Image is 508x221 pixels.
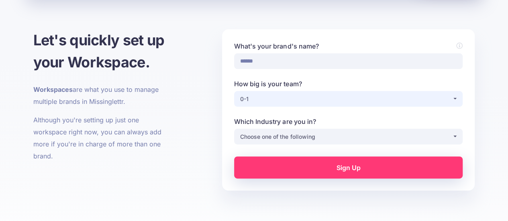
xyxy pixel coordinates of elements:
div: Choose one of the following [240,132,452,142]
button: Choose one of the following [234,129,463,144]
div: 0-1 [240,94,452,104]
a: Sign Up [234,156,463,178]
p: are what you use to manage multiple brands in Missinglettr. [33,83,173,107]
label: What's your brand's name? [234,41,463,51]
h1: Let's quickly set up your Workspace. [33,29,173,73]
b: Workspaces [33,85,73,93]
label: Which Industry are you in? [234,117,463,126]
p: Although you're setting up just one workspace right now, you can always add more if you're in cha... [33,114,173,162]
button: 0-1 [234,91,463,107]
label: How big is your team? [234,79,463,89]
